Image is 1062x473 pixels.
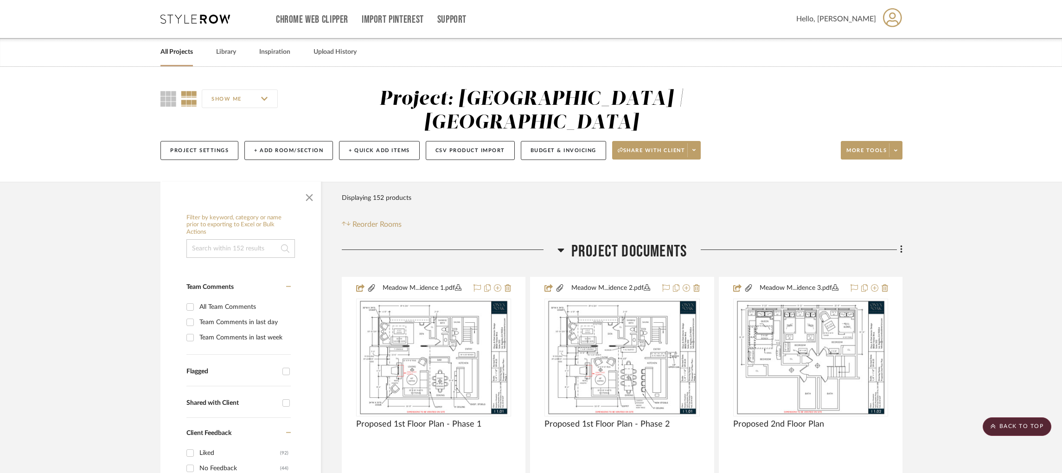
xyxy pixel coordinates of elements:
input: Search within 152 results [186,239,295,258]
img: Proposed 1st Floor Plan - Phase 1 [358,300,509,415]
span: Share with client [618,147,685,161]
span: Reorder Rooms [352,219,402,230]
button: Close [300,186,319,205]
a: Support [437,16,467,24]
span: Client Feedback [186,430,231,436]
div: 0 [357,299,511,416]
button: Meadow M...idence 1.pdf [376,283,468,294]
button: More tools [841,141,902,160]
span: Proposed 2nd Floor Plan [733,419,824,429]
div: Liked [199,446,280,460]
a: Chrome Web Clipper [276,16,348,24]
scroll-to-top-button: BACK TO TOP [983,417,1051,436]
button: CSV Product Import [426,141,515,160]
a: Library [216,46,236,58]
button: Reorder Rooms [342,219,402,230]
button: Meadow M...idence 2.pdf [564,283,656,294]
div: (92) [280,446,288,460]
a: Upload History [313,46,357,58]
button: Budget & Invoicing [521,141,606,160]
div: Team Comments in last day [199,315,288,330]
a: Import Pinterest [362,16,424,24]
div: All Team Comments [199,300,288,314]
div: Project: [GEOGRAPHIC_DATA] | [GEOGRAPHIC_DATA] [379,89,684,133]
button: Meadow M...idence 3.pdf [753,283,845,294]
button: Share with client [612,141,701,160]
div: Team Comments in last week [199,330,288,345]
button: + Quick Add Items [339,141,420,160]
div: Displaying 152 products [342,189,411,207]
span: Project Documents [571,242,687,262]
span: Hello, [PERSON_NAME] [796,13,876,25]
div: Shared with Client [186,399,278,407]
button: + Add Room/Section [244,141,333,160]
span: More tools [846,147,887,161]
span: Team Comments [186,284,234,290]
span: Proposed 1st Floor Plan - Phase 2 [544,419,670,429]
a: All Projects [160,46,193,58]
div: Flagged [186,368,278,376]
a: Inspiration [259,46,290,58]
h6: Filter by keyword, category or name prior to exporting to Excel or Bulk Actions [186,214,295,236]
img: Proposed 1st Floor Plan - Phase 2 [547,300,697,415]
span: Proposed 1st Floor Plan - Phase 1 [356,419,481,429]
button: Project Settings [160,141,238,160]
img: Proposed 2nd Floor Plan [736,300,886,415]
div: 0 [545,299,699,416]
